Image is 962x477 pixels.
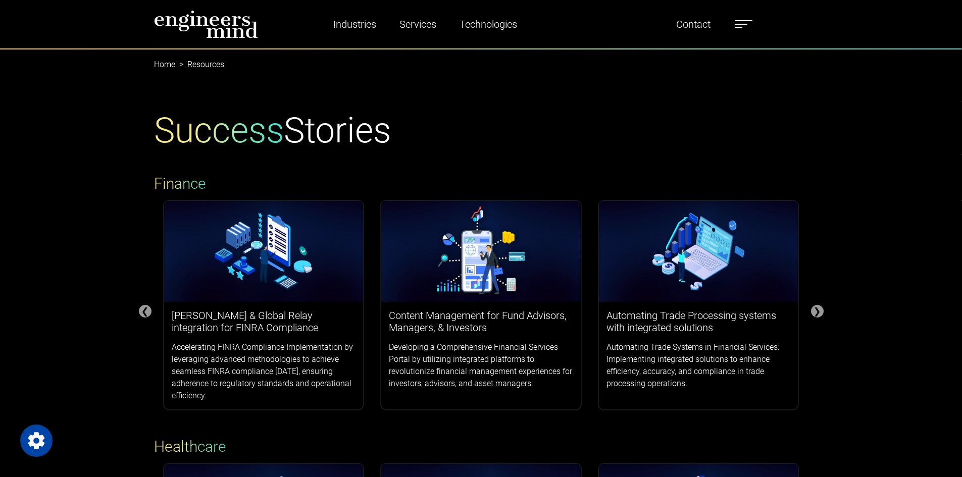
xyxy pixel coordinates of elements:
[139,305,151,317] div: ❮
[154,10,258,38] img: logo
[164,201,364,409] a: [PERSON_NAME] & Global Relay integration for FINRA ComplianceAccelerating FINRA Compliance Implem...
[154,48,808,61] nav: breadcrumb
[172,309,356,334] h3: [PERSON_NAME] & Global Relay integration for FINRA Compliance
[154,438,226,455] span: Healthcare
[329,13,380,36] a: Industries
[154,110,284,151] span: Success
[389,309,573,334] h3: Content Management for Fund Advisors, Managers, & Investors
[175,59,224,71] li: Resources
[381,201,581,302] img: logos
[599,201,798,302] img: logos
[164,201,364,302] img: logos
[811,305,824,317] div: ❯
[455,13,521,36] a: Technologies
[395,13,440,36] a: Services
[154,109,391,151] h1: Stories
[389,341,573,390] p: Developing a Comprehensive Financial Services Portal by utilizing integrated platforms to revolut...
[672,13,715,36] a: Contact
[154,175,206,192] span: Finance
[172,341,356,402] p: Accelerating FINRA Compliance Implementation by leveraging advanced methodologies to achieve seam...
[606,309,791,334] h3: Automating Trade Processing systems with integrated solutions
[606,341,791,390] p: Automating Trade Systems in Financial Services: Implementing integrated solutions to enhance effi...
[599,201,798,397] a: Automating Trade Processing systems with integrated solutionsAutomating Trade Systems in Financia...
[154,60,175,69] a: Home
[381,201,581,397] a: Content Management for Fund Advisors, Managers, & InvestorsDeveloping a Comprehensive Financial S...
